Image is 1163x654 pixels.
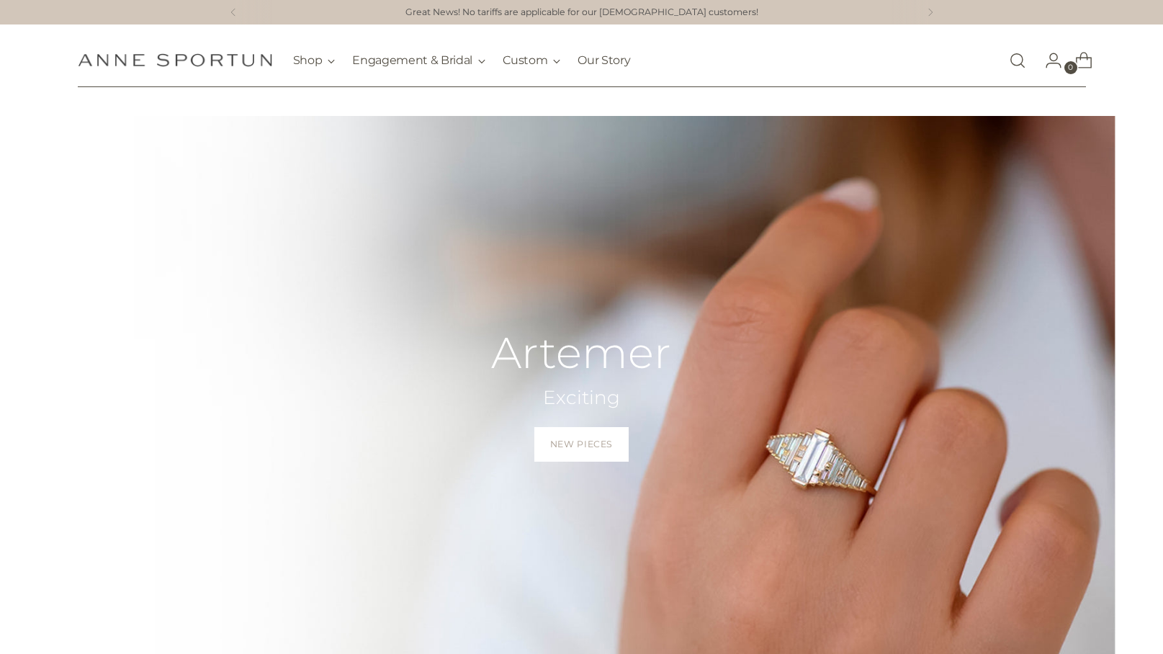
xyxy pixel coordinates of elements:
span: 0 [1064,61,1077,74]
span: New Pieces [550,438,613,451]
button: Shop [293,45,336,76]
h2: Artemer [491,329,671,377]
a: Open search modal [1003,46,1032,75]
a: Great News! No tariffs are applicable for our [DEMOGRAPHIC_DATA] customers! [405,6,758,19]
a: Go to the account page [1033,46,1062,75]
a: Anne Sportun Fine Jewellery [78,53,272,67]
a: Open cart modal [1064,46,1092,75]
button: Custom [503,45,560,76]
a: Our Story [578,45,630,76]
a: New Pieces [534,427,629,462]
h2: Exciting [491,385,671,411]
button: Engagement & Bridal [352,45,485,76]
